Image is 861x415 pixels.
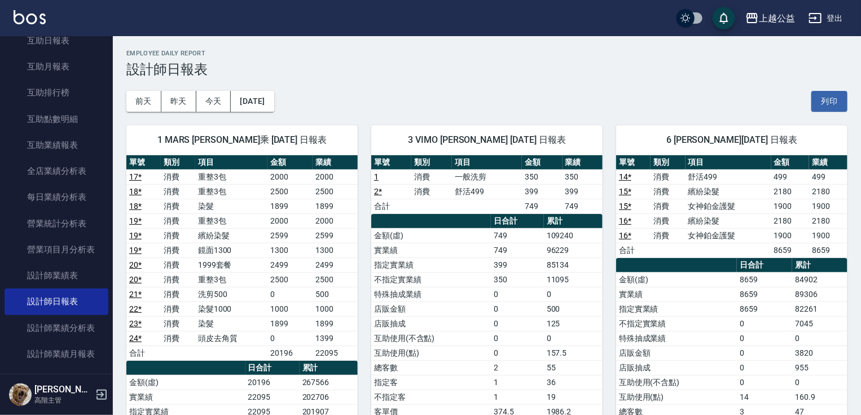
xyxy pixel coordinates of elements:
td: 金額(虛) [371,228,491,243]
a: 設計師業績表 [5,263,108,289]
td: 消費 [651,184,685,199]
td: 頭皮去角質 [195,331,267,346]
td: 0 [544,287,603,302]
td: 350 [491,272,544,287]
td: 金額(虛) [126,375,245,390]
td: 合計 [371,199,411,213]
td: 125 [544,316,603,331]
td: 女神鉑金護髮 [686,228,771,243]
td: 2180 [809,184,847,199]
th: 類別 [651,155,685,170]
a: 設計師業績分析表 [5,315,108,341]
a: 設計師日報表 [5,289,108,314]
th: 累計 [544,214,603,229]
td: 11095 [544,272,603,287]
td: 消費 [411,169,451,184]
a: 互助點數明細 [5,106,108,132]
td: 1000 [267,302,313,316]
td: 繽紛染髮 [686,184,771,199]
th: 單號 [371,155,411,170]
td: 0 [491,346,544,360]
td: 0 [737,331,792,346]
td: 染髮 [195,316,267,331]
th: 項目 [195,155,267,170]
th: 單號 [616,155,651,170]
td: 749 [491,228,544,243]
td: 96229 [544,243,603,257]
img: Logo [14,10,46,24]
th: 日合計 [245,361,300,375]
td: 不指定實業績 [616,316,737,331]
th: 業績 [809,155,847,170]
td: 2500 [267,184,313,199]
td: 89306 [792,287,847,302]
a: 營業統計分析表 [5,211,108,237]
td: 舒活499 [686,169,771,184]
a: 設計師抽成報表 [5,367,108,393]
td: 2 [491,360,544,375]
td: 消費 [161,257,195,272]
td: 399 [522,184,562,199]
td: 店販金額 [371,302,491,316]
td: 399 [491,257,544,272]
td: 1300 [267,243,313,257]
td: 2180 [771,213,810,228]
td: 2500 [267,272,313,287]
td: 8659 [737,302,792,316]
a: 營業項目月分析表 [5,237,108,263]
th: 金額 [267,155,313,170]
td: 267566 [300,375,358,390]
td: 消費 [161,287,195,302]
span: 1 MARS [PERSON_NAME]乘 [DATE] 日報表 [140,134,344,146]
button: [DATE] [231,91,274,112]
td: 特殊抽成業績 [616,331,737,346]
button: 昨天 [161,91,196,112]
td: 消費 [161,316,195,331]
th: 類別 [161,155,195,170]
td: 749 [522,199,562,213]
a: 每日業績分析表 [5,184,108,210]
td: 染髮 [195,199,267,213]
td: 85134 [544,257,603,272]
td: 84902 [792,272,847,287]
td: 160.9 [792,390,847,404]
td: 店販金額 [616,346,737,360]
th: 項目 [686,155,771,170]
table: a dense table [371,155,603,214]
td: 0 [737,360,792,375]
td: 繽紛染髮 [195,228,267,243]
td: 一般洗剪 [452,169,522,184]
td: 重整3包 [195,272,267,287]
td: 指定實業績 [371,257,491,272]
a: 1 [374,172,379,181]
td: 總客數 [371,360,491,375]
td: 2180 [809,213,847,228]
td: 2000 [313,213,358,228]
h5: [PERSON_NAME] [34,384,92,395]
td: 女神鉑金護髮 [686,199,771,213]
a: 設計師業績月報表 [5,341,108,367]
td: 7045 [792,316,847,331]
td: 消費 [161,199,195,213]
td: 洗剪500 [195,287,267,302]
td: 1899 [313,199,358,213]
span: 3 VIMO [PERSON_NAME] [DATE] 日報表 [385,134,589,146]
td: 消費 [651,199,685,213]
td: 繽紛染髮 [686,213,771,228]
th: 類別 [411,155,451,170]
td: 500 [544,302,603,316]
td: 實業績 [371,243,491,257]
td: 749 [563,199,603,213]
td: 350 [563,169,603,184]
td: 消費 [161,213,195,228]
button: 登出 [804,8,847,29]
td: 202706 [300,390,358,404]
td: 1 [491,375,544,390]
td: 指定實業績 [616,302,737,316]
th: 金額 [771,155,810,170]
p: 高階主管 [34,395,92,405]
td: 不指定實業績 [371,272,491,287]
th: 業績 [313,155,358,170]
a: 全店業績分析表 [5,158,108,184]
td: 399 [563,184,603,199]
